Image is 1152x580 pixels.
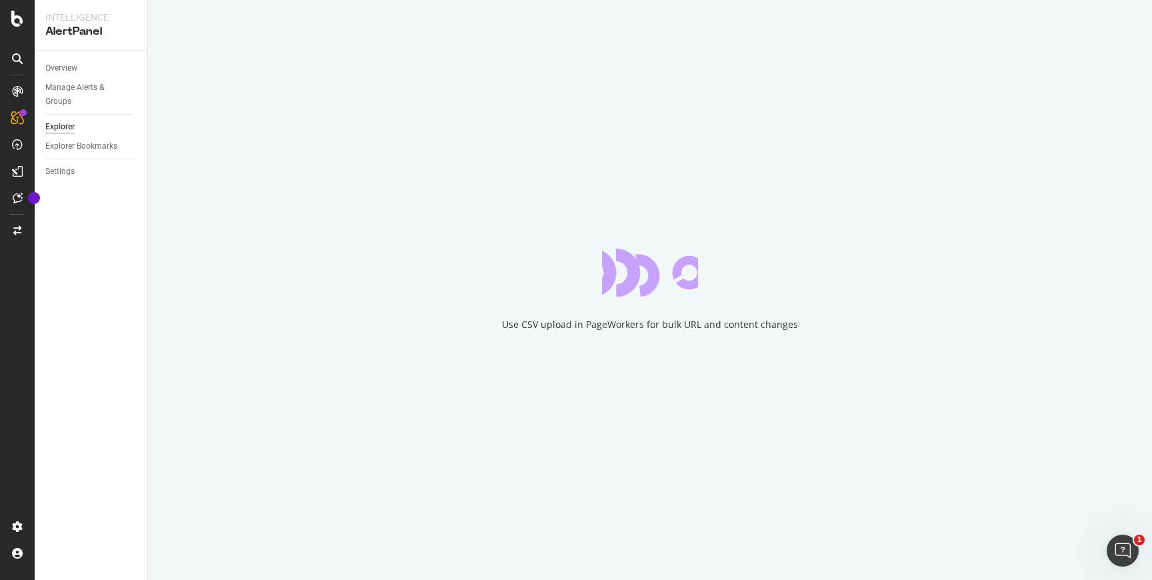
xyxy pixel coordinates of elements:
span: 1 [1134,535,1145,545]
a: Explorer Bookmarks [45,139,138,153]
div: Settings [45,165,75,179]
a: Overview [45,61,138,75]
div: AlertPanel [45,24,137,39]
div: Explorer [45,120,75,134]
div: Intelligence [45,11,137,24]
div: Manage Alerts & Groups [45,81,125,109]
div: Explorer Bookmarks [45,139,117,153]
a: Explorer [45,120,138,134]
a: Manage Alerts & Groups [45,81,138,109]
div: Tooltip anchor [28,192,40,204]
a: Settings [45,165,138,179]
div: Overview [45,61,77,75]
iframe: Intercom live chat [1107,535,1139,567]
div: Use CSV upload in PageWorkers for bulk URL and content changes [502,318,798,331]
div: animation [602,249,698,297]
